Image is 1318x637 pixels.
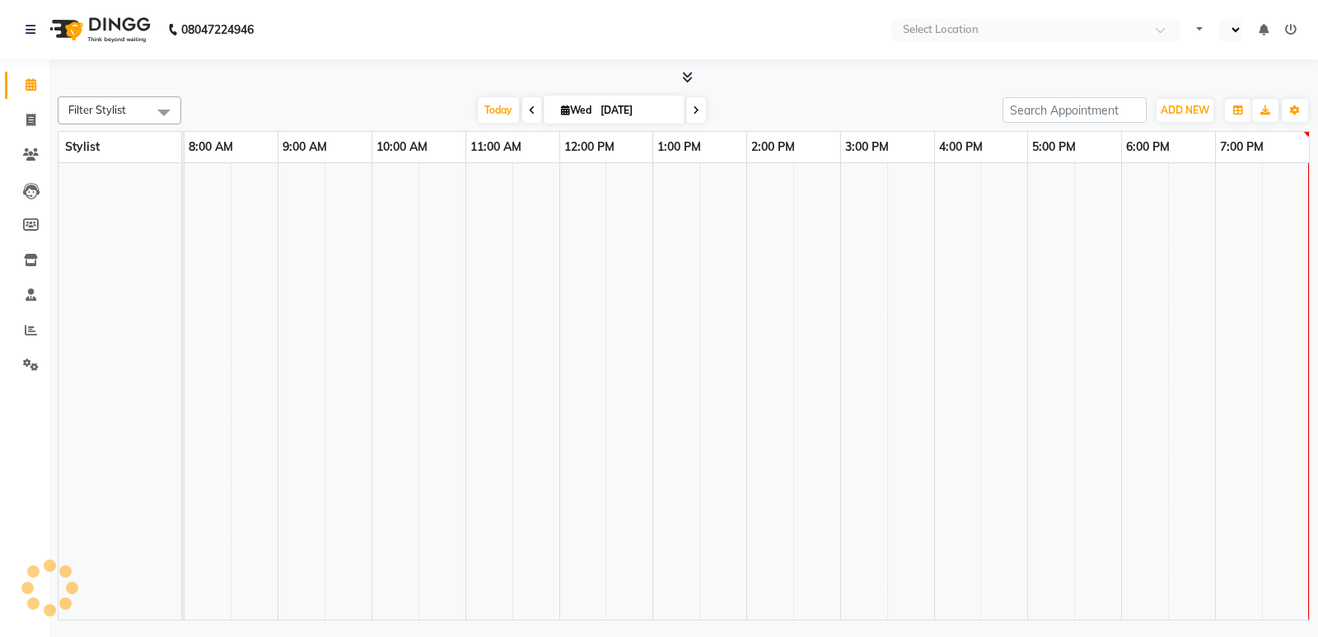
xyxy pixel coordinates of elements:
a: 4:00 PM [935,135,987,159]
a: 1:00 PM [653,135,705,159]
a: 12:00 PM [560,135,619,159]
span: Wed [557,104,596,116]
input: Search Appointment [1003,97,1147,123]
span: Filter Stylist [68,103,126,116]
input: 2025-09-03 [596,98,678,123]
a: 9:00 AM [278,135,331,159]
div: Select Location [903,21,979,38]
button: ADD NEW [1157,99,1213,122]
a: 5:00 PM [1028,135,1080,159]
a: 8:00 AM [185,135,237,159]
span: ADD NEW [1161,104,1209,116]
a: 6:00 PM [1122,135,1174,159]
span: Today [478,97,519,123]
a: 3:00 PM [841,135,893,159]
a: 7:00 PM [1216,135,1268,159]
b: 08047224946 [181,7,254,53]
a: 10:00 AM [372,135,432,159]
a: 11:00 AM [466,135,526,159]
a: 2:00 PM [747,135,799,159]
span: Stylist [65,139,100,154]
img: logo [42,7,155,53]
